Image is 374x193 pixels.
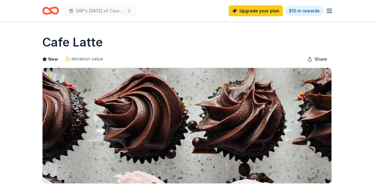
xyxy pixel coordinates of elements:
[303,53,332,65] button: Share
[315,56,327,63] span: Share
[71,55,103,63] span: donation value
[285,5,323,16] a: $10 in rewards
[76,7,124,14] span: DAP's [DATE] of Courage
[42,34,103,51] h1: Cafe Latte
[65,55,103,63] a: donation value
[42,4,59,18] a: Home
[229,5,283,16] a: Upgrade your plan
[64,5,136,17] button: DAP's [DATE] of Courage
[48,56,58,63] span: New
[43,68,331,183] img: Image for Cafe Latte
